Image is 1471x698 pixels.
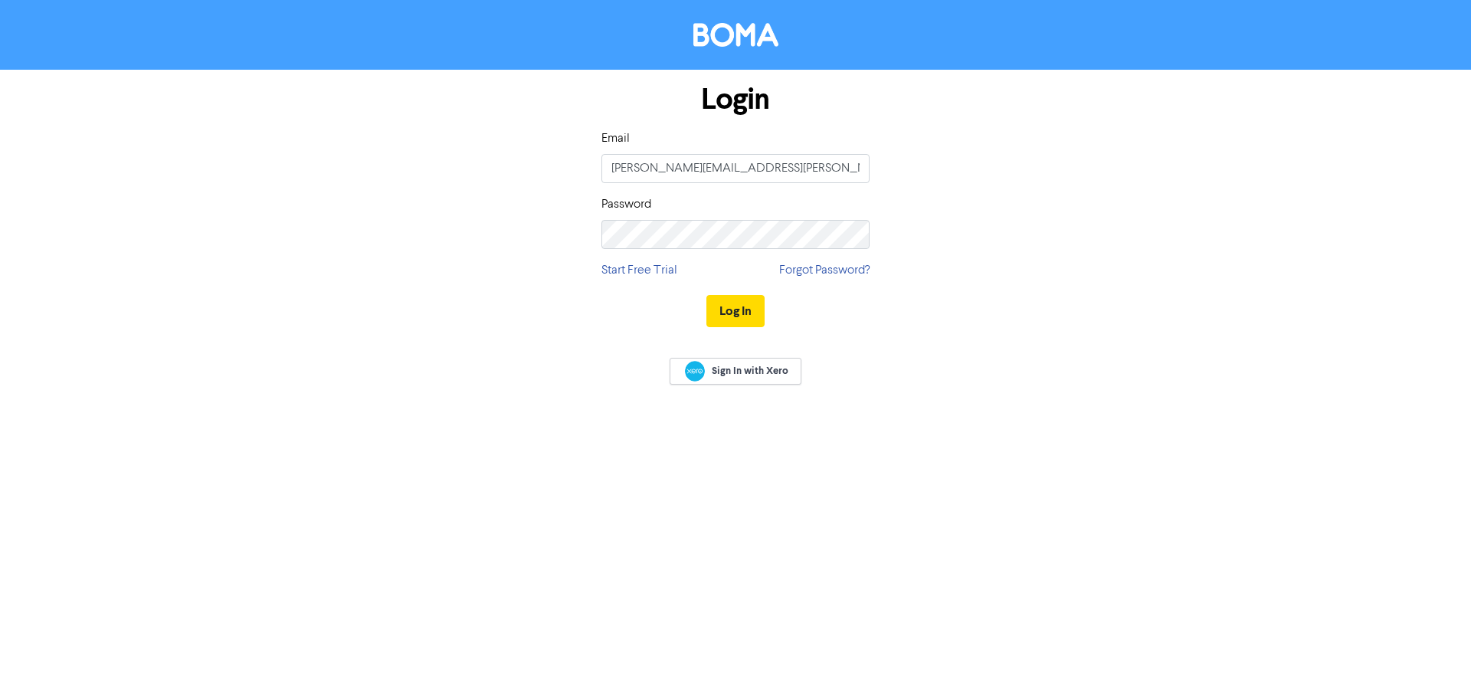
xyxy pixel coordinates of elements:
[685,361,705,382] img: Xero logo
[601,261,677,280] a: Start Free Trial
[706,295,765,327] button: Log In
[712,364,788,378] span: Sign In with Xero
[779,261,870,280] a: Forgot Password?
[693,23,778,47] img: BOMA Logo
[601,195,651,214] label: Password
[601,82,870,117] h1: Login
[670,358,801,385] a: Sign In with Xero
[601,129,630,148] label: Email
